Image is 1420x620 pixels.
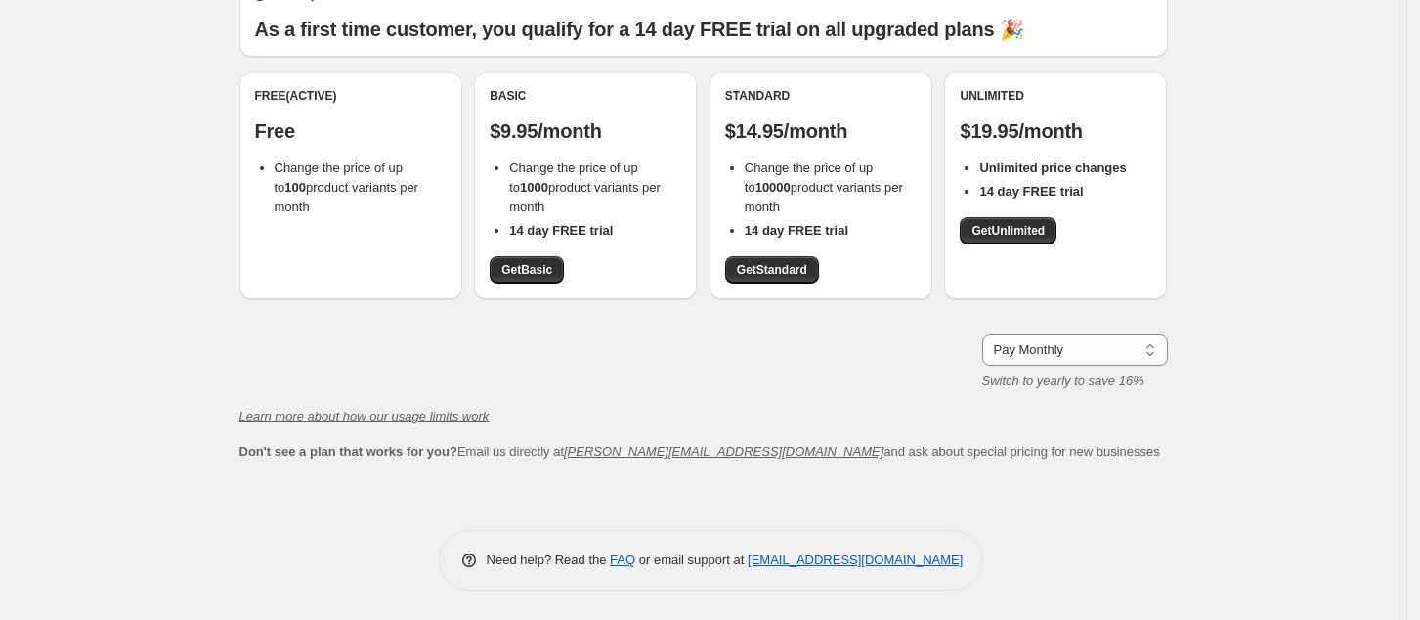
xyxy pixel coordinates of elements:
[490,88,681,104] div: Basic
[255,19,1024,40] b: As a first time customer, you qualify for a 14 day FREE trial on all upgraded plans 🎉
[239,444,457,459] b: Don't see a plan that works for you?
[275,160,418,214] span: Change the price of up to product variants per month
[737,262,807,278] span: Get Standard
[745,160,903,214] span: Change the price of up to product variants per month
[487,553,611,567] span: Need help? Read the
[748,553,963,567] a: [EMAIL_ADDRESS][DOMAIN_NAME]
[509,160,661,214] span: Change the price of up to product variants per month
[960,119,1151,143] p: $19.95/month
[635,553,748,567] span: or email support at
[610,553,635,567] a: FAQ
[239,444,1160,459] span: Email us directly at and ask about special pricing for new businesses
[960,88,1151,104] div: Unlimited
[564,444,883,459] a: [PERSON_NAME][EMAIL_ADDRESS][DOMAIN_NAME]
[755,180,791,195] b: 10000
[490,256,564,284] a: GetBasic
[501,262,552,278] span: Get Basic
[255,88,447,104] div: Free (Active)
[255,119,447,143] p: Free
[725,88,917,104] div: Standard
[490,119,681,143] p: $9.95/month
[520,180,548,195] b: 1000
[509,223,613,238] b: 14 day FREE trial
[982,374,1144,388] i: Switch to yearly to save 16%
[239,409,490,423] a: Learn more about how our usage limits work
[745,223,848,238] b: 14 day FREE trial
[971,223,1045,239] span: Get Unlimited
[960,217,1056,244] a: GetUnlimited
[979,184,1083,199] b: 14 day FREE trial
[725,119,917,143] p: $14.95/month
[979,160,1126,175] b: Unlimited price changes
[284,180,306,195] b: 100
[725,256,819,284] a: GetStandard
